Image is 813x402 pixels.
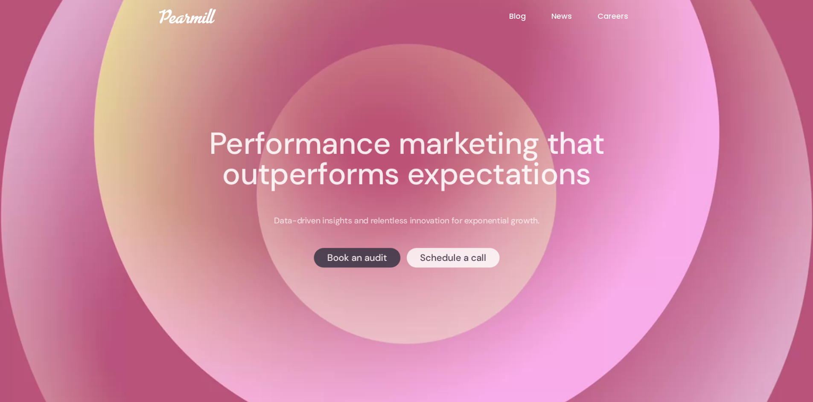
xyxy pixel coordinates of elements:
a: Blog [509,11,551,22]
p: Data-driven insights and relentless innovation for exponential growth. [274,215,539,226]
a: Schedule a call [407,248,500,267]
a: News [551,11,597,22]
h1: Performance marketing that outperforms expectations [163,129,650,190]
a: Careers [597,11,654,22]
img: Pearmill logo [159,9,216,23]
a: Book an audit [314,248,400,267]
